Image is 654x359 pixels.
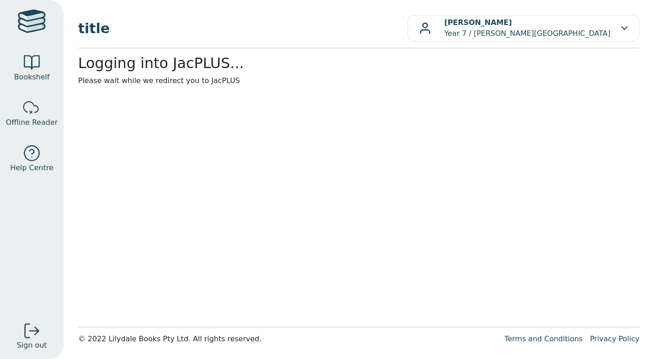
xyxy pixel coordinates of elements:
p: Year 7 / [PERSON_NAME][GEOGRAPHIC_DATA] [444,17,610,39]
span: title [78,18,407,39]
h2: Logging into JacPLUS... [78,54,639,72]
div: © 2022 Lilydale Books Pty Ltd. All rights reserved. [78,334,497,344]
span: Bookshelf [14,72,50,83]
span: Offline Reader [6,117,58,128]
p: Please wait while we redirect you to JacPLUS [78,75,639,86]
span: Sign out [17,340,47,351]
b: [PERSON_NAME] [444,18,512,27]
a: Privacy Policy [590,334,639,343]
span: Help Centre [10,162,53,173]
a: Terms and Conditions [505,334,583,343]
button: [PERSON_NAME]Year 7 / [PERSON_NAME][GEOGRAPHIC_DATA] [407,15,639,42]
